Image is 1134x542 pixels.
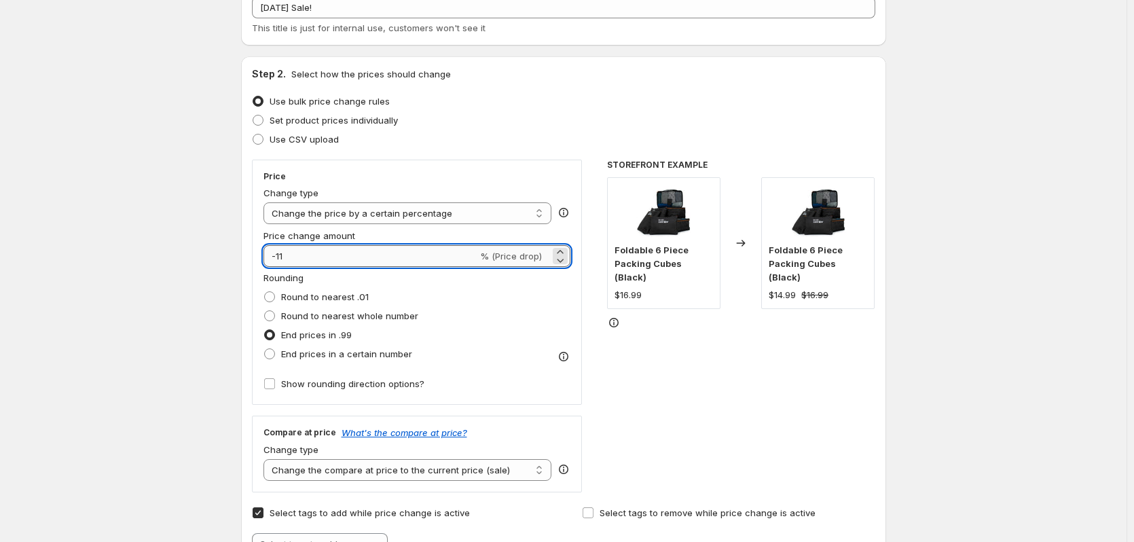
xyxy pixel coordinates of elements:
h3: Compare at price [263,427,336,438]
span: Foldable 6 Piece Packing Cubes (Black) [615,245,689,283]
span: End prices in a certain number [281,348,412,359]
img: TL6SBGBKTN-1_80x.jpg [636,185,691,239]
h3: Price [263,171,286,182]
span: Select tags to remove while price change is active [600,507,816,518]
span: Round to nearest .01 [281,291,369,302]
span: Rounding [263,272,304,283]
span: Select tags to add while price change is active [270,507,470,518]
button: What's the compare at price? [342,427,467,438]
span: Set product prices individually [270,115,398,126]
span: This title is just for internal use, customers won't see it [252,22,486,33]
h2: Step 2. [252,67,286,81]
input: -15 [263,245,478,267]
div: help [557,463,570,476]
strike: $16.99 [801,288,828,302]
span: Foldable 6 Piece Packing Cubes (Black) [769,245,843,283]
span: Use bulk price change rules [270,96,390,107]
span: Use CSV upload [270,134,339,145]
span: Change type [263,187,318,198]
span: % (Price drop) [480,251,542,261]
div: help [557,206,570,219]
div: $16.99 [615,288,642,302]
span: Change type [263,444,318,455]
span: Price change amount [263,230,355,241]
p: Select how the prices should change [291,67,451,81]
span: End prices in .99 [281,329,352,340]
span: Show rounding direction options? [281,378,424,389]
div: $14.99 [769,288,796,302]
img: TL6SBGBKTN-1_80x.jpg [791,185,845,239]
h6: STOREFRONT EXAMPLE [607,160,875,170]
span: Round to nearest whole number [281,310,418,321]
